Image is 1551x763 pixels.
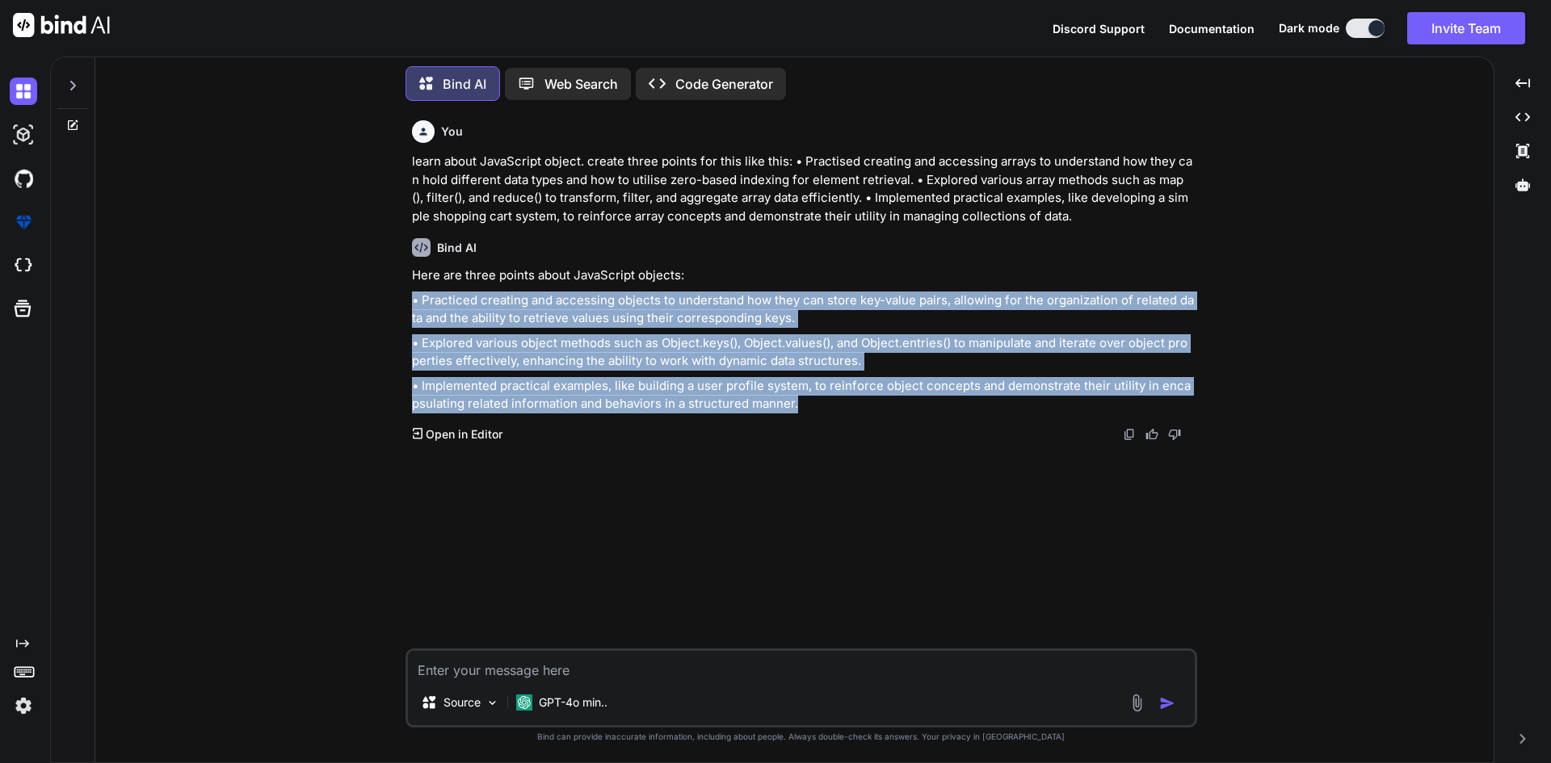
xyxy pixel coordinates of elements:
img: attachment [1128,694,1146,712]
p: Bind can provide inaccurate information, including about people. Always double-check its answers.... [406,731,1197,743]
span: Discord Support [1053,22,1145,36]
p: • Implemented practical examples, like building a user profile system, to reinforce object concep... [412,377,1194,413]
img: Bind AI [13,13,110,37]
p: Bind AI [443,74,486,94]
span: Dark mode [1279,20,1339,36]
img: copy [1123,428,1136,441]
p: Here are three points about JavaScript objects: [412,266,1194,285]
img: like [1145,428,1158,441]
h6: Bind AI [437,240,477,256]
button: Invite Team [1407,12,1525,44]
span: Documentation [1169,22,1255,36]
button: Discord Support [1053,20,1145,37]
img: settings [10,692,37,719]
img: GPT-4o mini [516,694,532,711]
p: learn about JavaScript object. create three points for this like this: • Practised creating and a... [412,153,1194,225]
p: Source [443,694,481,711]
p: Open in Editor [426,426,502,442]
img: darkChat [10,78,37,105]
img: darkAi-studio [10,121,37,149]
img: dislike [1168,428,1181,441]
img: premium [10,208,37,236]
img: cloudideIcon [10,252,37,279]
img: Pick Models [485,696,499,710]
button: Documentation [1169,20,1255,37]
img: githubDark [10,165,37,192]
p: • Explored various object methods such as Object.keys(), Object.values(), and Object.entries() to... [412,334,1194,371]
img: icon [1159,695,1175,711]
p: Web Search [544,74,618,94]
p: • Practiced creating and accessing objects to understand how they can store key-value pairs, allo... [412,291,1194,328]
p: GPT-4o min.. [539,694,607,711]
h6: You [441,124,463,140]
p: Code Generator [675,74,773,94]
